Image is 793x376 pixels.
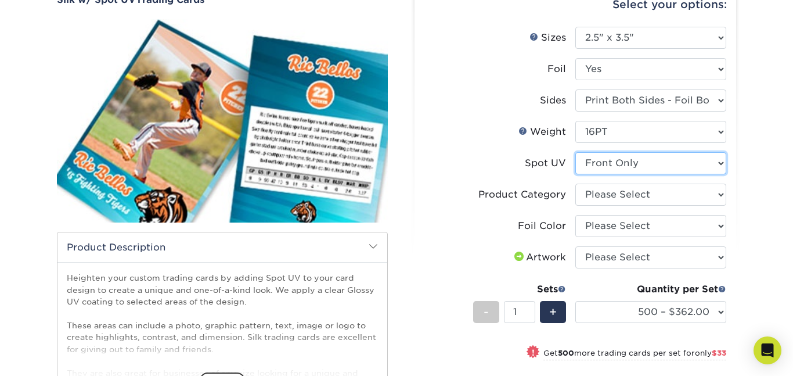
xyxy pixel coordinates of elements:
div: Sides [540,94,566,108]
span: only [695,349,726,357]
div: Quantity per Set [575,282,726,296]
span: + [549,303,557,321]
img: Silk w/ Spot UV 01 [57,6,388,235]
div: Spot UV [525,156,566,170]
div: Weight [518,125,566,139]
div: Sizes [529,31,566,45]
strong: 500 [558,349,574,357]
div: Sets [473,282,566,296]
div: Product Category [478,188,566,202]
span: ! [532,346,535,359]
div: Open Intercom Messenger [754,336,781,364]
div: Artwork [512,250,566,264]
div: Foil Color [518,219,566,233]
small: Get more trading cards per set for [543,349,726,360]
div: Foil [547,62,566,76]
span: $33 [712,349,726,357]
h2: Product Description [57,232,387,262]
span: - [484,303,489,321]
